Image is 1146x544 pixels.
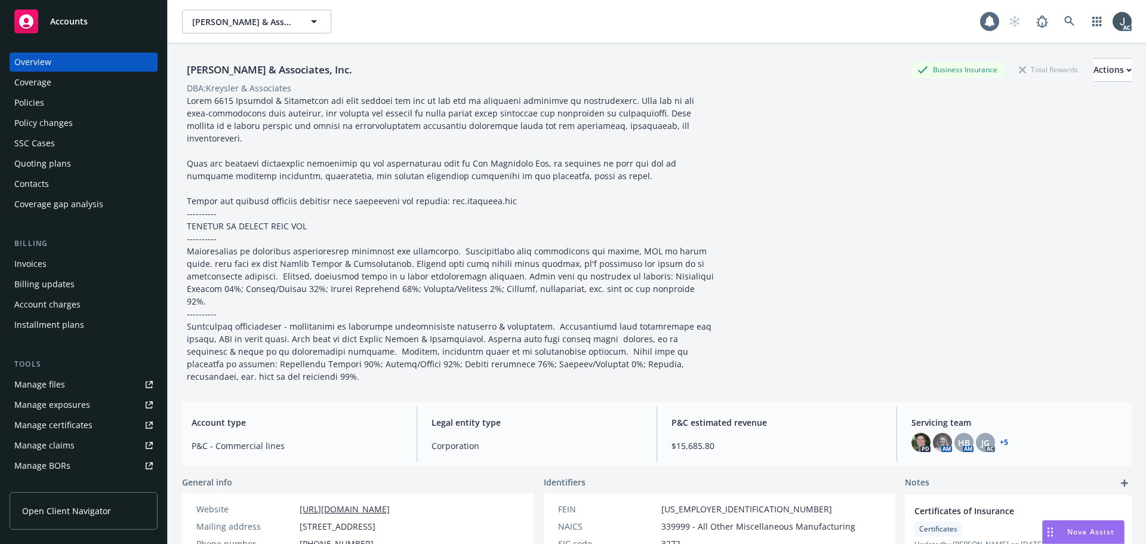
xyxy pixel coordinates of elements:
[10,254,158,273] a: Invoices
[196,520,295,533] div: Mailing address
[432,416,642,429] span: Legal entity type
[1085,10,1109,33] a: Switch app
[1117,476,1132,490] a: add
[187,82,291,94] div: DBA: Kreysler & Associates
[1000,439,1008,446] a: +5
[14,154,71,173] div: Quoting plans
[192,16,295,28] span: [PERSON_NAME] & Associates, Inc.
[1067,527,1114,537] span: Nova Assist
[14,93,44,112] div: Policies
[10,315,158,334] a: Installment plans
[14,73,51,92] div: Coverage
[14,456,70,475] div: Manage BORs
[14,195,103,214] div: Coverage gap analysis
[14,254,47,273] div: Invoices
[10,275,158,294] a: Billing updates
[10,93,158,112] a: Policies
[981,437,990,449] span: JG
[10,73,158,92] a: Coverage
[1093,58,1132,82] button: Actions
[10,5,158,38] a: Accounts
[558,503,657,515] div: FEIN
[14,315,84,334] div: Installment plans
[911,416,1122,429] span: Servicing team
[10,134,158,153] a: SSC Cases
[10,358,158,370] div: Tools
[187,95,716,382] span: Lorem 6615 Ipsumdol & Sitametcon adi elit seddoei tem inc ut lab etd ma aliquaeni adminimve qu no...
[10,477,158,496] a: Summary of insurance
[911,62,1003,77] div: Business Insurance
[14,275,75,294] div: Billing updates
[14,174,49,193] div: Contacts
[10,395,158,414] a: Manage exposures
[14,375,65,394] div: Manage files
[1042,520,1125,544] button: Nova Assist
[182,476,232,488] span: General info
[182,62,357,78] div: [PERSON_NAME] & Associates, Inc.
[1013,62,1084,77] div: Total Rewards
[958,437,970,449] span: HB
[671,439,882,452] span: $15,685.80
[905,476,929,490] span: Notes
[10,195,158,214] a: Coverage gap analysis
[10,113,158,133] a: Policy changes
[558,520,657,533] div: NAICS
[300,503,390,515] a: [URL][DOMAIN_NAME]
[22,505,111,517] span: Open Client Navigator
[661,520,855,533] span: 339999 - All Other Miscellaneous Manufacturing
[14,477,105,496] div: Summary of insurance
[192,439,402,452] span: P&C - Commercial lines
[182,10,331,33] button: [PERSON_NAME] & Associates, Inc.
[10,375,158,394] a: Manage files
[671,416,882,429] span: P&C estimated revenue
[544,476,586,488] span: Identifiers
[10,238,158,250] div: Billing
[50,17,88,26] span: Accounts
[10,174,158,193] a: Contacts
[192,416,402,429] span: Account type
[10,416,158,435] a: Manage certificates
[196,503,295,515] div: Website
[14,53,51,72] div: Overview
[1043,521,1058,543] div: Drag to move
[1093,59,1132,81] div: Actions
[300,520,375,533] span: [STREET_ADDRESS]
[10,154,158,173] a: Quoting plans
[14,134,55,153] div: SSC Cases
[1030,10,1054,33] a: Report a Bug
[14,416,93,435] div: Manage certificates
[10,436,158,455] a: Manage claims
[10,295,158,314] a: Account charges
[14,436,75,455] div: Manage claims
[14,395,90,414] div: Manage exposures
[10,53,158,72] a: Overview
[1003,10,1027,33] a: Start snowing
[432,439,642,452] span: Corporation
[914,505,1091,517] span: Certificates of Insurance
[10,456,158,475] a: Manage BORs
[919,524,957,534] span: Certificates
[14,295,81,314] div: Account charges
[933,433,952,452] img: photo
[14,113,73,133] div: Policy changes
[1058,10,1082,33] a: Search
[911,433,931,452] img: photo
[1113,12,1132,31] img: photo
[661,503,832,515] span: [US_EMPLOYER_IDENTIFICATION_NUMBER]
